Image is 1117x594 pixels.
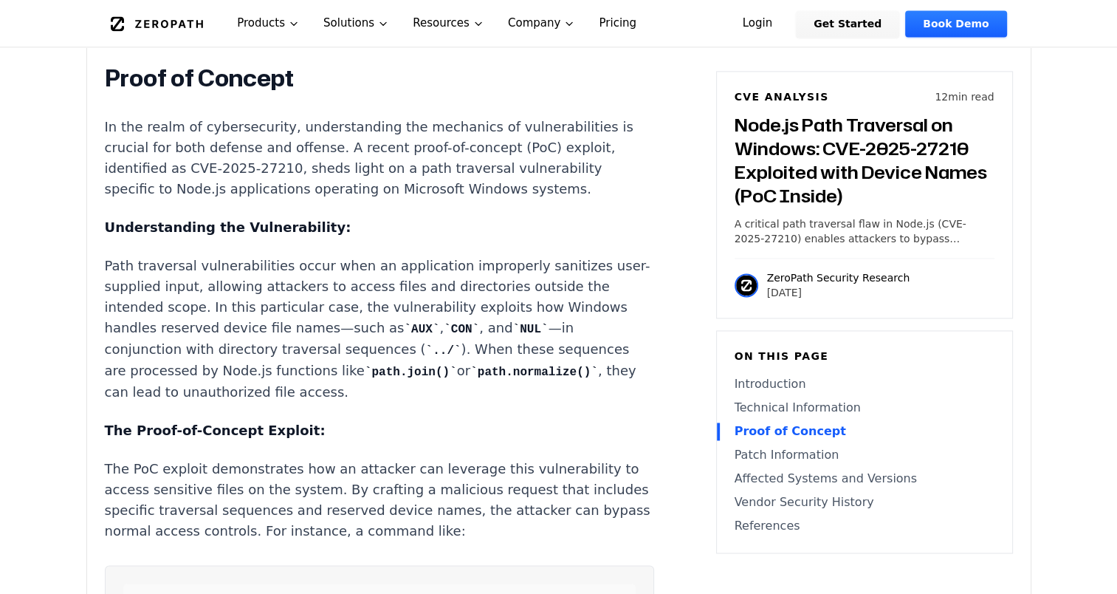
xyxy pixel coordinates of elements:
a: Introduction [735,375,994,393]
a: References [735,517,994,535]
p: [DATE] [767,285,910,300]
code: path.normalize() [470,366,598,379]
code: AUX [404,323,439,336]
a: Technical Information [735,399,994,417]
h6: CVE Analysis [735,89,829,104]
p: ZeroPath Security Research [767,270,910,285]
a: Proof of Concept [735,423,994,440]
a: Affected Systems and Versions [735,470,994,488]
code: CON [444,323,479,336]
code: path.join() [365,366,457,379]
strong: Understanding the Vulnerability: [105,219,351,235]
h3: Node.js Path Traversal on Windows: CVE-2025-27210 Exploited with Device Names (PoC Inside) [735,113,994,208]
a: Patch Information [735,446,994,464]
h6: On this page [735,349,994,363]
h2: Proof of Concept [105,64,654,93]
img: ZeroPath Security Research [735,273,758,297]
code: ../ [426,344,461,358]
p: Path traversal vulnerabilities occur when an application improperly sanitizes user-supplied input... [105,256,654,403]
a: Get Started [796,10,899,37]
p: The PoC exploit demonstrates how an attacker can leverage this vulnerability to access sensitive ... [105,459,654,542]
p: In the realm of cybersecurity, understanding the mechanics of vulnerabilities is crucial for both... [105,117,654,199]
a: Login [725,10,791,37]
strong: The Proof-of-Concept Exploit: [105,423,326,438]
a: Vendor Security History [735,494,994,511]
p: A critical path traversal flaw in Node.js (CVE-2025-27210) enables attackers to bypass directory ... [735,216,994,246]
p: 12 min read [935,89,994,104]
code: NUL [513,323,549,336]
a: Book Demo [905,10,1006,37]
